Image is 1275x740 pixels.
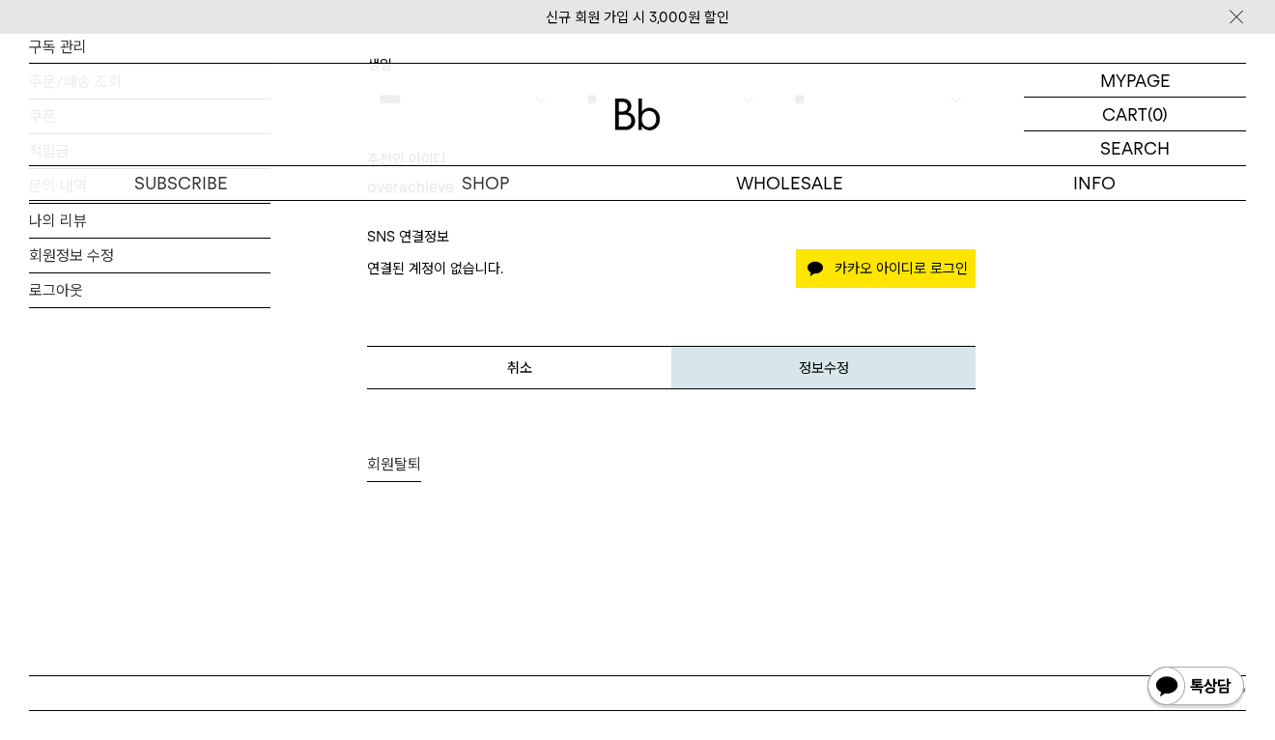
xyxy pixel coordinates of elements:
[1146,665,1246,711] img: 카카오톡 채널 1:1 채팅 버튼
[1147,98,1168,130] p: (0)
[614,99,661,130] img: 로고
[29,204,270,238] a: 나의 리뷰
[333,166,637,200] a: SHOP
[942,166,1246,200] p: INFO
[1100,131,1170,165] p: SEARCH
[29,675,1246,710] button: BACK TO TOP
[29,239,270,272] a: 회원정보 수정
[671,346,976,389] button: 정보수정
[367,455,421,473] a: 회원탈퇴
[29,166,333,200] a: SUBSCRIBE
[1024,98,1246,131] a: CART (0)
[546,9,729,26] a: 신규 회원 가입 시 3,000원 할인
[1102,98,1147,130] p: CART
[367,254,503,284] em: 연결된 계정이 없습니다.
[835,257,968,280] span: 카카오 아이디로 로그인
[637,166,942,200] p: WHOLESALE
[796,249,976,288] a: 카카오 아이디로 로그인
[1100,64,1171,97] p: MYPAGE
[367,346,671,389] button: 취소
[29,273,270,307] a: 로그아웃
[1024,64,1246,98] a: MYPAGE
[367,228,976,249] h3: SNS 연결정보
